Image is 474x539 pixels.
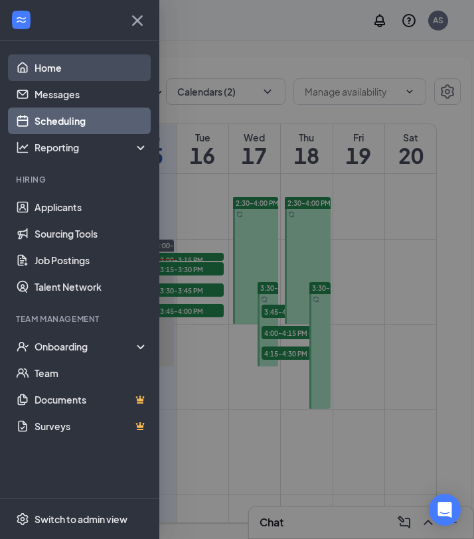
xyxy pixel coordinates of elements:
[16,512,29,526] svg: Settings
[35,220,148,247] a: Sourcing Tools
[16,340,29,353] svg: UserCheck
[35,54,148,81] a: Home
[16,141,29,154] svg: Analysis
[35,360,148,386] a: Team
[35,81,148,108] a: Messages
[15,13,28,27] svg: WorkstreamLogo
[35,512,127,526] div: Switch to admin view
[35,386,148,413] a: DocumentsCrown
[16,174,145,185] div: Hiring
[35,273,148,300] a: Talent Network
[35,247,148,273] a: Job Postings
[35,108,148,134] a: Scheduling
[35,141,149,154] div: Reporting
[35,340,137,353] div: Onboarding
[127,10,148,31] svg: Cross
[35,194,148,220] a: Applicants
[429,494,461,526] div: Open Intercom Messenger
[16,313,145,325] div: Team Management
[35,413,148,439] a: SurveysCrown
